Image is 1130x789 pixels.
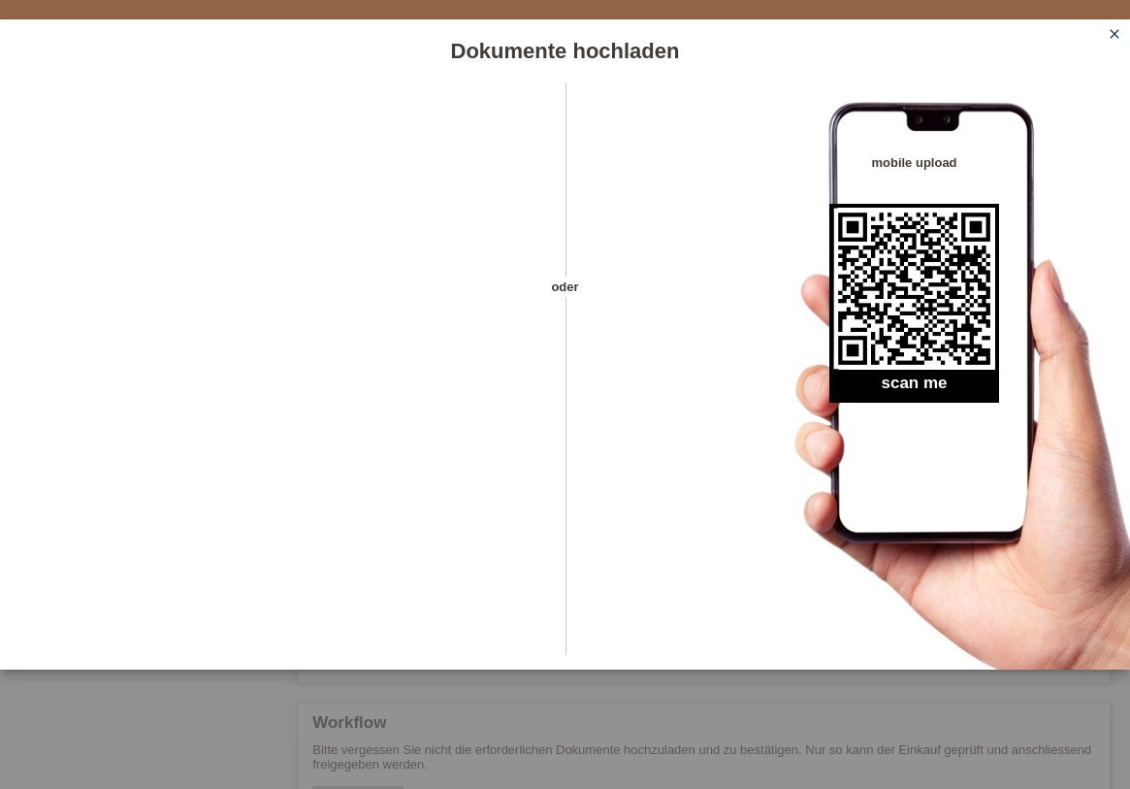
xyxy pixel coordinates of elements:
[829,374,999,403] h2: scan me
[532,277,599,297] span: oder
[829,155,999,170] h4: mobile upload
[1107,26,1122,42] i: close
[1102,24,1127,47] a: close
[29,131,532,616] iframe: Upload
